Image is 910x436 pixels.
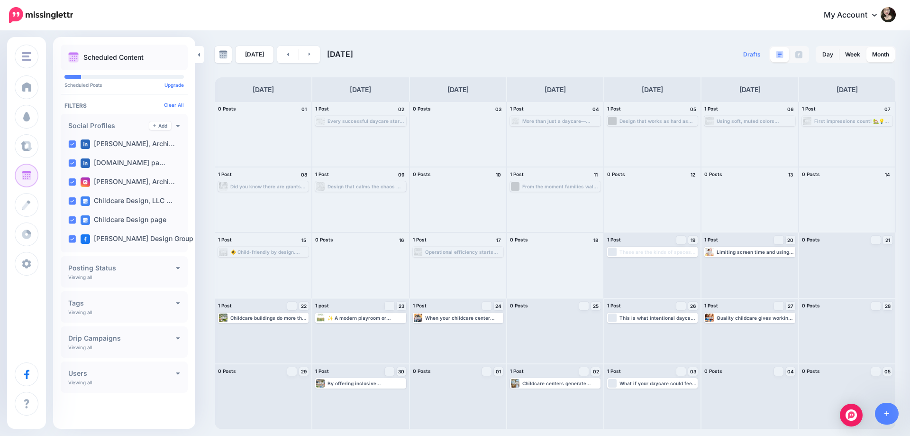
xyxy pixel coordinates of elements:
div: Limiting screen time and using music or mindfulness cues help children transition more smoothly b... [717,249,794,255]
div: By offering inclusive environments, childcare centers help children of all abilities grow togethe... [328,380,405,386]
h4: 15 [299,236,309,244]
div: From the moment families walk in, your space tells a story. These photos capture the kind of desi... [522,184,600,189]
span: 30 [398,369,404,374]
span: 1 Post [218,171,232,177]
a: 29 [299,367,309,376]
h4: 03 [494,105,503,113]
a: Week [839,47,866,62]
h4: [DATE] [545,84,566,95]
span: 1 Post [704,303,718,308]
a: Clear All [164,102,184,108]
div: What if your daycare could feel just like this? From playful curb appeal to purposeful layouts, e... [619,380,697,386]
span: 29 [301,369,307,374]
span: 1 Post [510,171,524,177]
span: 0 Posts [802,368,820,374]
p: Viewing all [68,274,92,280]
span: 0 Posts [413,106,431,111]
span: 0 Posts [218,368,236,374]
span: 0 Posts [413,171,431,177]
h4: [DATE] [447,84,469,95]
h4: 13 [786,170,795,179]
div: Design that calms the chaos 🤎 This boho classroom setup blends warmth, function, and a whole lot ... [328,184,405,189]
div: Operational efficiency starts with smart design! 🏡📈 Automating admin tasks? Reducing staff burnou... [425,249,502,255]
span: 0 Posts [802,237,820,242]
h4: 04 [591,105,601,113]
h4: Filters [64,102,184,109]
h4: Social Profiles [68,122,149,129]
h4: 08 [299,170,309,179]
div: Quality childcare gives working parents peace of mind, allowing them to focus on their work while... [717,315,794,321]
div: Design that works as hard as you do. Every space in this reel is more than a pretty building, it’... [619,118,697,124]
div: Childcare buildings do more than host kids, they build stronger neighborhoods by boosting propert... [230,315,308,321]
span: 1 Post [607,106,621,111]
img: google_business-square.png [81,215,90,225]
a: 22 [299,302,309,310]
div: More than just a daycare—create a brand parents trust! 💡👨‍👩‍👧 From stunning interiors to smart la... [522,118,600,124]
div: Every successful daycare starts with a space that’s safe, accessible, and financially sustainable... [328,118,405,124]
span: 0 Posts [315,237,333,242]
p: Scheduled Content [83,54,144,61]
span: 0 Posts [510,303,528,308]
span: 1 post [315,303,329,308]
h4: 16 [397,236,406,244]
span: 02 [593,369,599,374]
span: 1 Post [802,106,816,111]
span: 0 Posts [607,171,625,177]
a: 19 [688,236,698,244]
a: 02 [591,367,601,376]
span: 1 Post [607,303,621,308]
span: 19 [691,238,695,242]
span: 01 [496,369,501,374]
h4: 14 [883,170,892,179]
span: 0 Posts [704,171,722,177]
h4: 01 [299,105,309,113]
div: 🚸 Child-friendly by design. [GEOGRAPHIC_DATA]? Not here! We specialize in creating safe, comforta... [230,249,308,255]
span: 1 Post [315,171,329,177]
span: 1 Post [218,237,232,242]
span: 27 [788,304,793,308]
div: This is what intentional daycare design looks like. Every corner has a purpose. Every detail supp... [619,315,697,321]
div: When your childcare center includes spaces for social and emotional learning, it supports childre... [425,315,502,321]
span: [DATE] [327,49,353,59]
label: [PERSON_NAME] Design Group L… [81,234,205,244]
h4: Users [68,370,176,377]
span: Drafts [743,52,761,57]
h4: Posting Status [68,265,176,271]
h4: [DATE] [642,84,663,95]
h4: [DATE] [837,84,858,95]
a: Month [866,47,895,62]
img: calendar.png [68,52,79,63]
h4: [DATE] [739,84,761,95]
span: 26 [690,304,696,308]
span: 25 [593,304,599,308]
a: 24 [494,302,503,310]
h4: 18 [591,236,601,244]
p: Viewing all [68,344,92,350]
h4: 07 [883,105,892,113]
img: facebook-grey-square.png [795,51,802,58]
a: 03 [688,367,698,376]
span: 0 Posts [704,368,722,374]
span: 1 Post [413,237,427,242]
img: calendar-grey-darker.png [219,50,227,59]
span: 1 Post [704,106,718,111]
img: instagram-square.png [81,177,90,187]
a: Day [817,47,839,62]
h4: 09 [397,170,406,179]
div: Using soft, muted colors inspired by nature creates a peaceful backdrop that supports emotional w... [717,118,794,124]
h4: Drip Campaigns [68,335,176,342]
h4: 10 [494,170,503,179]
a: Add [149,121,171,130]
img: paragraph-boxed.png [776,51,783,58]
p: Scheduled Posts [64,83,184,87]
span: 24 [495,304,501,308]
h4: 05 [688,105,698,113]
div: Childcare centers generate employment not just for teachers, but for staff, support services, and... [522,380,600,386]
img: facebook-square.png [81,234,90,244]
label: Childcare Design, LLC … [81,196,173,206]
span: 1 Post [607,368,621,374]
h4: [DATE] [350,84,371,95]
span: 1 Post [315,106,329,111]
span: 1 Post [510,368,524,374]
span: 1 Post [413,303,427,308]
